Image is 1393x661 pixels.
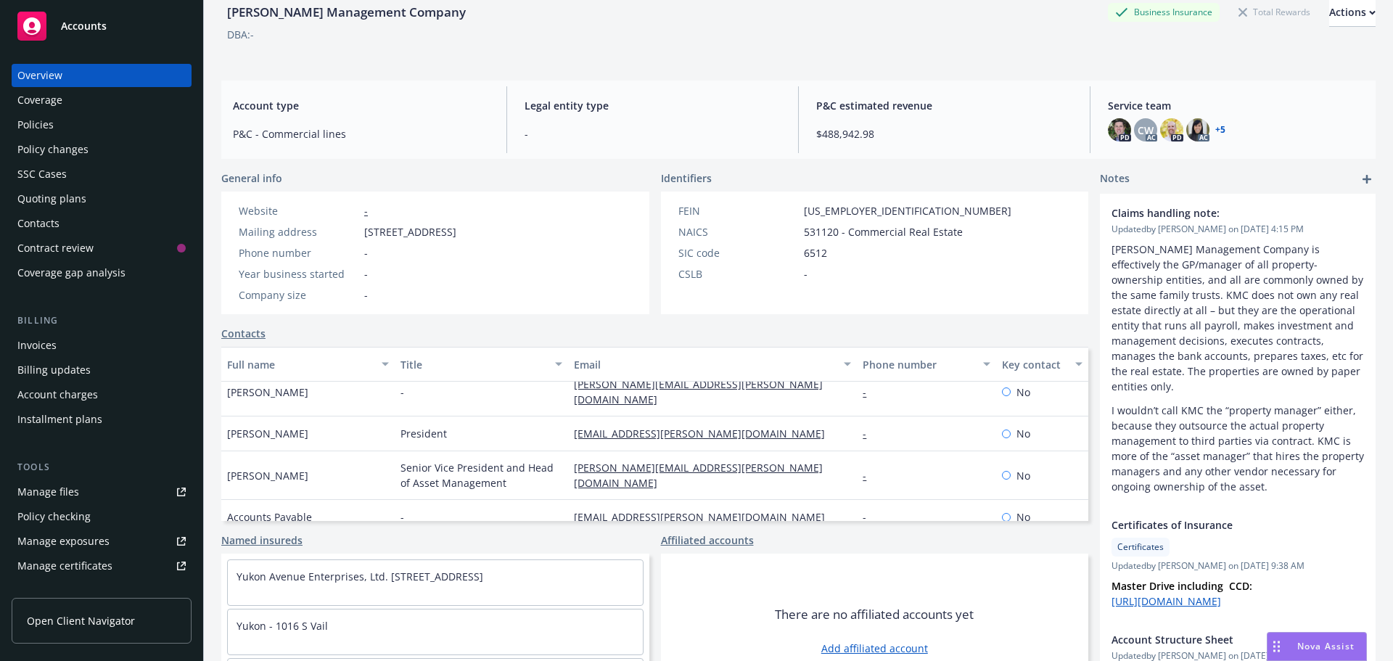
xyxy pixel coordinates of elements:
a: add [1358,171,1376,188]
span: Open Client Navigator [27,613,135,628]
span: 531120 - Commercial Real Estate [804,224,963,239]
span: - [525,126,781,141]
div: Manage files [17,480,79,504]
a: Billing updates [12,358,192,382]
div: DBA: - [227,27,254,42]
div: Total Rewards [1231,3,1318,21]
div: SIC code [678,245,798,260]
a: Contract review [12,237,192,260]
a: Accounts [12,6,192,46]
div: Manage exposures [17,530,110,553]
a: [EMAIL_ADDRESS][PERSON_NAME][DOMAIN_NAME] [574,427,837,440]
div: Website [239,203,358,218]
span: - [804,266,808,282]
span: General info [221,171,282,186]
a: - [364,204,368,218]
div: Full name [227,357,373,372]
span: Claims handling note: [1111,205,1326,221]
strong: Master Drive including CCD: [1111,579,1252,593]
div: Phone number [863,357,974,372]
div: FEIN [678,203,798,218]
div: Policy checking [17,505,91,528]
span: - [364,266,368,282]
div: Company size [239,287,358,303]
div: Policy changes [17,138,89,161]
span: [PERSON_NAME] [227,468,308,483]
span: No [1016,385,1030,400]
span: Account type [233,98,489,113]
span: Accounts [61,20,107,32]
a: +5 [1215,126,1225,134]
span: Nova Assist [1297,640,1355,652]
div: Email [574,357,835,372]
p: I wouldn’t call KMC the “property manager” either, because they outsource the actual property man... [1111,403,1364,494]
div: Invoices [17,334,57,357]
div: Phone number [239,245,358,260]
button: Title [395,347,568,382]
div: SSC Cases [17,163,67,186]
img: photo [1160,118,1183,141]
a: Coverage gap analysis [12,261,192,284]
a: Contacts [12,212,192,235]
div: Billing updates [17,358,91,382]
a: Overview [12,64,192,87]
div: Overview [17,64,62,87]
span: No [1016,468,1030,483]
span: Updated by [PERSON_NAME] on [DATE] 9:38 AM [1111,559,1364,572]
div: Year business started [239,266,358,282]
a: Manage exposures [12,530,192,553]
span: Account Structure Sheet [1111,632,1326,647]
div: Coverage gap analysis [17,261,126,284]
span: President [400,426,447,441]
div: Billing [12,313,192,328]
div: Quoting plans [17,187,86,210]
img: photo [1186,118,1209,141]
span: 6512 [804,245,827,260]
span: Accounts Payable [227,509,312,525]
div: Tools [12,460,192,475]
a: [EMAIL_ADDRESS][PERSON_NAME][DOMAIN_NAME] [574,510,837,524]
div: Contacts [17,212,59,235]
span: $488,942.98 [816,126,1072,141]
a: - [863,469,878,483]
div: Title [400,357,546,372]
span: [PERSON_NAME] [227,426,308,441]
a: Contacts [221,326,266,341]
a: - [863,427,878,440]
span: Service team [1108,98,1364,113]
span: Legal entity type [525,98,781,113]
span: Senior Vice President and Head of Asset Management [400,460,562,490]
span: No [1016,509,1030,525]
div: Drag to move [1267,633,1286,660]
a: Coverage [12,89,192,112]
a: Named insureds [221,533,303,548]
div: NAICS [678,224,798,239]
span: [STREET_ADDRESS] [364,224,456,239]
button: Phone number [857,347,995,382]
div: CSLB [678,266,798,282]
span: Certificates [1117,541,1164,554]
span: There are no affiliated accounts yet [775,606,974,623]
a: Policies [12,113,192,136]
div: Business Insurance [1108,3,1220,21]
button: Key contact [996,347,1088,382]
a: Quoting plans [12,187,192,210]
a: [PERSON_NAME][EMAIL_ADDRESS][PERSON_NAME][DOMAIN_NAME] [574,461,823,490]
a: - [863,385,878,399]
a: Account charges [12,383,192,406]
span: Certificates of Insurance [1111,517,1326,533]
span: - [400,509,404,525]
a: [URL][DOMAIN_NAME] [1111,594,1221,608]
a: Add affiliated account [821,641,928,656]
div: [PERSON_NAME] Management Company [221,3,472,22]
button: Full name [221,347,395,382]
span: P&C estimated revenue [816,98,1072,113]
div: Coverage [17,89,62,112]
span: P&C - Commercial lines [233,126,489,141]
button: Email [568,347,857,382]
div: Account charges [17,383,98,406]
div: Manage claims [17,579,91,602]
span: - [400,385,404,400]
a: - [863,510,878,524]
